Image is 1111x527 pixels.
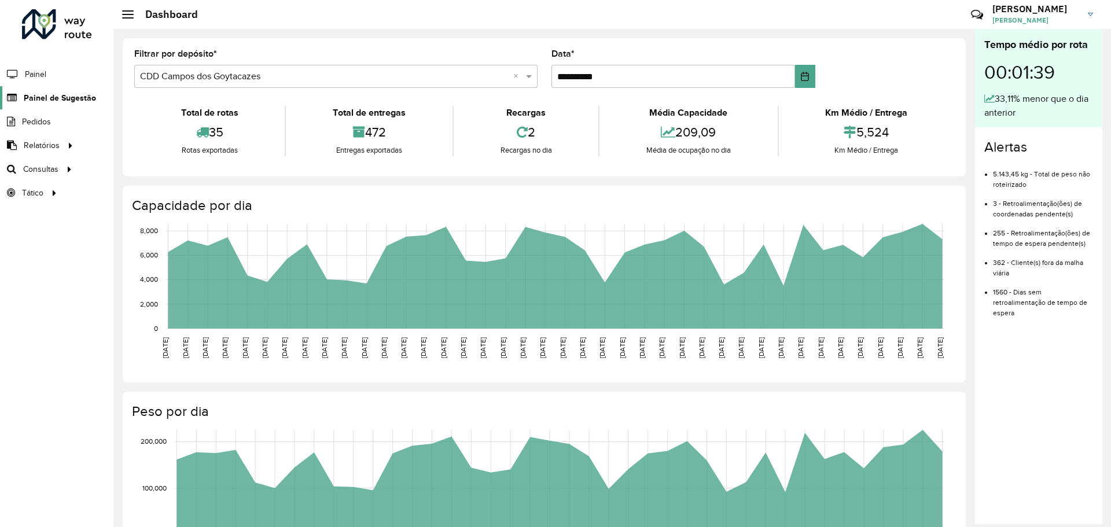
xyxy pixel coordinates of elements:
div: 35 [137,120,282,145]
div: 209,09 [602,120,774,145]
span: Tático [22,187,43,199]
span: Painel de Sugestão [24,92,96,104]
text: [DATE] [757,337,765,358]
text: [DATE] [877,337,884,358]
span: Pedidos [22,116,51,128]
h4: Capacidade por dia [132,197,954,214]
div: Média Capacidade [602,106,774,120]
div: 00:01:39 [984,53,1093,92]
text: [DATE] [797,337,804,358]
text: [DATE] [856,337,864,358]
text: [DATE] [340,337,348,358]
text: [DATE] [916,337,924,358]
div: Recargas [457,106,595,120]
text: [DATE] [777,337,785,358]
div: Recargas no dia [457,145,595,156]
li: 255 - Retroalimentação(ões) de tempo de espera pendente(s) [993,219,1093,249]
button: Choose Date [795,65,815,88]
text: [DATE] [221,337,229,358]
div: Rotas exportadas [137,145,282,156]
li: 5.143,45 kg - Total de peso não roteirizado [993,160,1093,190]
li: 1560 - Dias sem retroalimentação de tempo de espera [993,278,1093,318]
text: [DATE] [459,337,467,358]
div: Média de ocupação no dia [602,145,774,156]
text: [DATE] [479,337,487,358]
div: Entregas exportadas [289,145,449,156]
text: [DATE] [817,337,825,358]
text: [DATE] [420,337,427,358]
text: 4,000 [140,276,158,283]
text: [DATE] [678,337,686,358]
div: 2 [457,120,595,145]
h4: Peso por dia [132,403,954,420]
text: [DATE] [598,337,606,358]
text: [DATE] [261,337,268,358]
text: [DATE] [519,337,527,358]
text: [DATE] [718,337,725,358]
text: [DATE] [440,337,447,358]
label: Data [551,47,575,61]
span: Painel [25,68,46,80]
text: [DATE] [321,337,328,358]
text: [DATE] [896,337,904,358]
span: Relatórios [24,139,60,152]
text: [DATE] [360,337,368,358]
text: [DATE] [559,337,566,358]
text: [DATE] [301,337,308,358]
div: Total de rotas [137,106,282,120]
h4: Alertas [984,139,1093,156]
h3: [PERSON_NAME] [992,3,1079,14]
h2: Dashboard [134,8,198,21]
div: Total de entregas [289,106,449,120]
li: 3 - Retroalimentação(ões) de coordenadas pendente(s) [993,190,1093,219]
text: [DATE] [539,337,546,358]
text: 6,000 [140,251,158,259]
div: Km Médio / Entrega [782,106,951,120]
text: [DATE] [400,337,407,358]
li: 362 - Cliente(s) fora da malha viária [993,249,1093,278]
text: 2,000 [140,300,158,308]
text: [DATE] [201,337,209,358]
div: Km Médio / Entrega [782,145,951,156]
span: Consultas [23,163,58,175]
div: Tempo médio por rota [984,37,1093,53]
text: 200,000 [141,438,167,445]
text: [DATE] [281,337,288,358]
label: Filtrar por depósito [134,47,217,61]
text: [DATE] [241,337,249,358]
text: 8,000 [140,227,158,234]
text: [DATE] [936,337,944,358]
text: [DATE] [737,337,745,358]
div: 5,524 [782,120,951,145]
div: 472 [289,120,449,145]
text: [DATE] [658,337,665,358]
text: 0 [154,325,158,332]
span: [PERSON_NAME] [992,15,1079,25]
text: [DATE] [579,337,586,358]
text: 100,000 [142,484,167,492]
text: [DATE] [619,337,626,358]
span: Clear all [513,69,523,83]
text: [DATE] [182,337,189,358]
div: 33,11% menor que o dia anterior [984,92,1093,120]
text: [DATE] [837,337,844,358]
text: [DATE] [380,337,388,358]
text: [DATE] [638,337,646,358]
text: [DATE] [698,337,705,358]
a: Contato Rápido [965,2,989,27]
text: [DATE] [161,337,169,358]
text: [DATE] [499,337,507,358]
